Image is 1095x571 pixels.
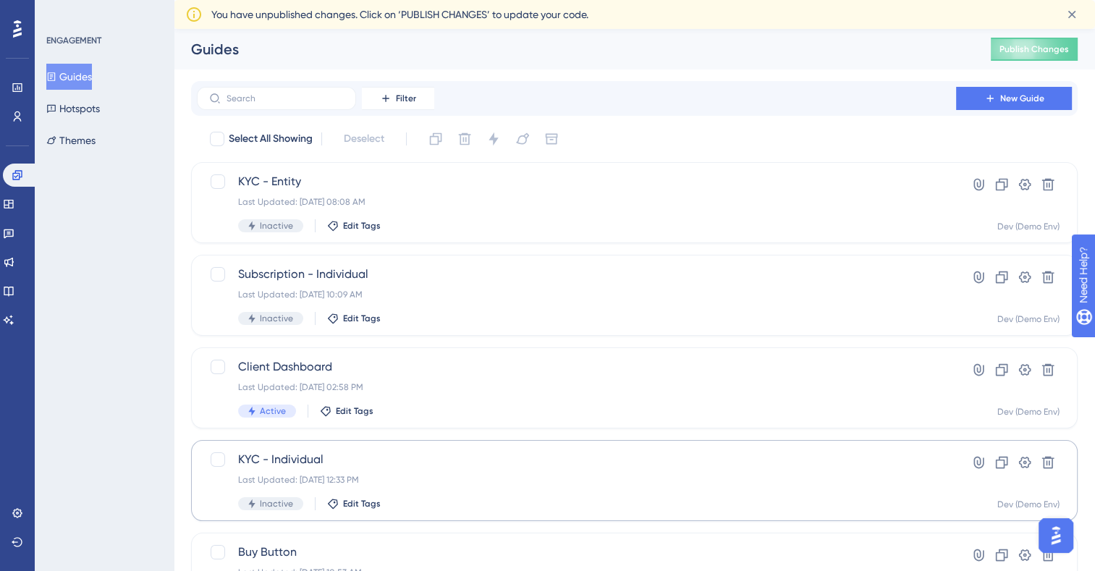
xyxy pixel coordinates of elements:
[238,266,915,283] span: Subscription - Individual
[238,474,915,486] div: Last Updated: [DATE] 12:33 PM
[327,313,381,324] button: Edit Tags
[46,127,96,153] button: Themes
[320,405,373,417] button: Edit Tags
[343,220,381,232] span: Edit Tags
[229,130,313,148] span: Select All Showing
[238,173,915,190] span: KYC - Entity
[238,358,915,376] span: Client Dashboard
[238,289,915,300] div: Last Updated: [DATE] 10:09 AM
[260,405,286,417] span: Active
[46,35,101,46] div: ENGAGEMENT
[260,220,293,232] span: Inactive
[238,381,915,393] div: Last Updated: [DATE] 02:58 PM
[956,87,1072,110] button: New Guide
[1000,93,1044,104] span: New Guide
[327,220,381,232] button: Edit Tags
[34,4,90,21] span: Need Help?
[227,93,344,103] input: Search
[327,498,381,509] button: Edit Tags
[396,93,416,104] span: Filter
[238,451,915,468] span: KYC - Individual
[991,38,1078,61] button: Publish Changes
[343,313,381,324] span: Edit Tags
[997,221,1060,232] div: Dev (Demo Env)
[997,313,1060,325] div: Dev (Demo Env)
[238,196,915,208] div: Last Updated: [DATE] 08:08 AM
[46,64,92,90] button: Guides
[331,126,397,152] button: Deselect
[336,405,373,417] span: Edit Tags
[260,498,293,509] span: Inactive
[343,498,381,509] span: Edit Tags
[260,313,293,324] span: Inactive
[997,406,1060,418] div: Dev (Demo Env)
[1034,514,1078,557] iframe: UserGuiding AI Assistant Launcher
[344,130,384,148] span: Deselect
[362,87,434,110] button: Filter
[999,43,1069,55] span: Publish Changes
[46,96,100,122] button: Hotspots
[997,499,1060,510] div: Dev (Demo Env)
[191,39,955,59] div: Guides
[211,6,588,23] span: You have unpublished changes. Click on ‘PUBLISH CHANGES’ to update your code.
[238,543,915,561] span: Buy Button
